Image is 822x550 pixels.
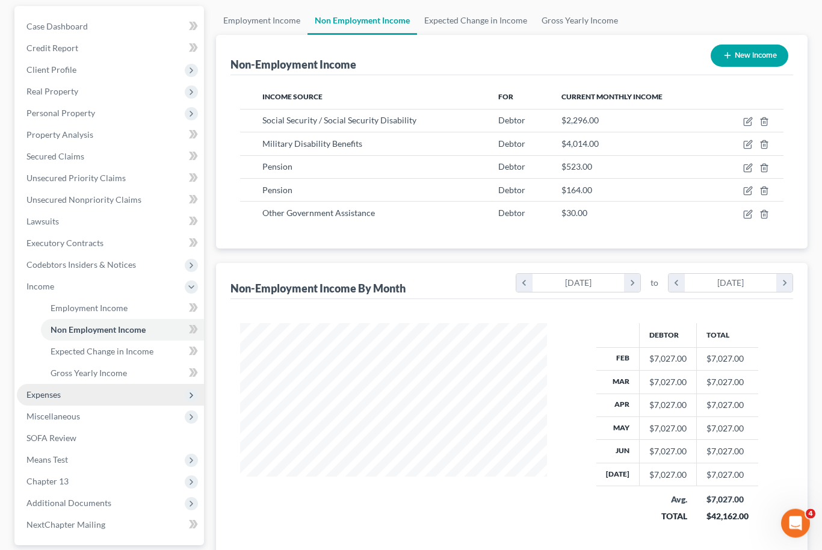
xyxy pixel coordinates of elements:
a: Property Analysis [17,125,204,146]
span: Debtor [498,139,525,149]
th: Debtor [640,324,697,348]
span: Chapter 13 [26,477,69,487]
div: Avg. [649,494,687,506]
a: Expected Change in Income [417,7,534,36]
a: Non Employment Income [41,320,204,341]
div: $7,027.00 [649,377,687,389]
span: Expected Change in Income [51,347,153,357]
span: For [498,93,513,102]
span: Miscellaneous [26,412,80,422]
span: Income Source [262,93,323,102]
span: 4 [806,509,815,519]
span: Pension [262,162,292,172]
span: NextChapter Mailing [26,520,105,530]
div: $7,027.00 [649,469,687,481]
span: Gross Yearly Income [51,368,127,379]
span: Means Test [26,455,68,465]
td: $7,027.00 [697,463,758,486]
th: May [596,418,640,440]
span: Expenses [26,390,61,400]
a: Secured Claims [17,146,204,168]
span: Unsecured Nonpriority Claims [26,195,141,205]
span: Codebtors Insiders & Notices [26,260,136,270]
span: $523.00 [561,162,592,172]
td: $7,027.00 [697,418,758,440]
span: $30.00 [561,208,587,218]
span: $164.00 [561,185,592,196]
td: $7,027.00 [697,371,758,394]
span: Personal Property [26,108,95,119]
span: SOFA Review [26,433,76,443]
span: Non Employment Income [51,325,146,335]
i: chevron_right [776,274,793,292]
div: $42,162.00 [706,511,749,523]
span: Social Security / Social Security Disability [262,116,416,126]
span: Debtor [498,208,525,218]
span: Secured Claims [26,152,84,162]
button: New Income [711,45,788,67]
a: Unsecured Priority Claims [17,168,204,190]
div: Non-Employment Income [230,58,356,72]
div: $7,027.00 [649,353,687,365]
a: Employment Income [216,7,307,36]
div: [DATE] [685,274,777,292]
a: Non Employment Income [307,7,417,36]
span: Lawsuits [26,217,59,227]
th: [DATE] [596,463,640,486]
span: Unsecured Priority Claims [26,173,126,184]
span: Employment Income [51,303,128,314]
span: Property Analysis [26,130,93,140]
a: Lawsuits [17,211,204,233]
span: $4,014.00 [561,139,599,149]
span: Credit Report [26,43,78,54]
th: Jun [596,440,640,463]
iframe: Intercom live chat [781,509,810,538]
a: NextChapter Mailing [17,514,204,536]
a: Gross Yearly Income [41,363,204,385]
span: Debtor [498,116,525,126]
div: [DATE] [533,274,625,292]
div: $7,027.00 [706,494,749,506]
span: Other Government Assistance [262,208,375,218]
span: Debtor [498,162,525,172]
span: Case Dashboard [26,22,88,32]
a: Executory Contracts [17,233,204,255]
span: $2,296.00 [561,116,599,126]
span: Real Property [26,87,78,97]
td: $7,027.00 [697,348,758,371]
div: $7,027.00 [649,423,687,435]
a: Credit Report [17,38,204,60]
div: $7,027.00 [649,400,687,412]
th: Total [697,324,758,348]
span: to [650,277,658,289]
span: Military Disability Benefits [262,139,362,149]
td: $7,027.00 [697,440,758,463]
td: $7,027.00 [697,394,758,417]
div: $7,027.00 [649,446,687,458]
a: Case Dashboard [17,16,204,38]
a: Employment Income [41,298,204,320]
i: chevron_left [669,274,685,292]
th: Mar [596,371,640,394]
i: chevron_left [516,274,533,292]
span: Additional Documents [26,498,111,508]
span: Pension [262,185,292,196]
span: Current Monthly Income [561,93,663,102]
a: SOFA Review [17,428,204,450]
a: Expected Change in Income [41,341,204,363]
th: Feb [596,348,640,371]
span: Income [26,282,54,292]
span: Client Profile [26,65,76,75]
a: Unsecured Nonpriority Claims [17,190,204,211]
div: TOTAL [649,511,687,523]
a: Gross Yearly Income [534,7,625,36]
span: Executory Contracts [26,238,104,249]
th: Apr [596,394,640,417]
span: Debtor [498,185,525,196]
i: chevron_right [624,274,640,292]
div: Non-Employment Income By Month [230,282,406,296]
